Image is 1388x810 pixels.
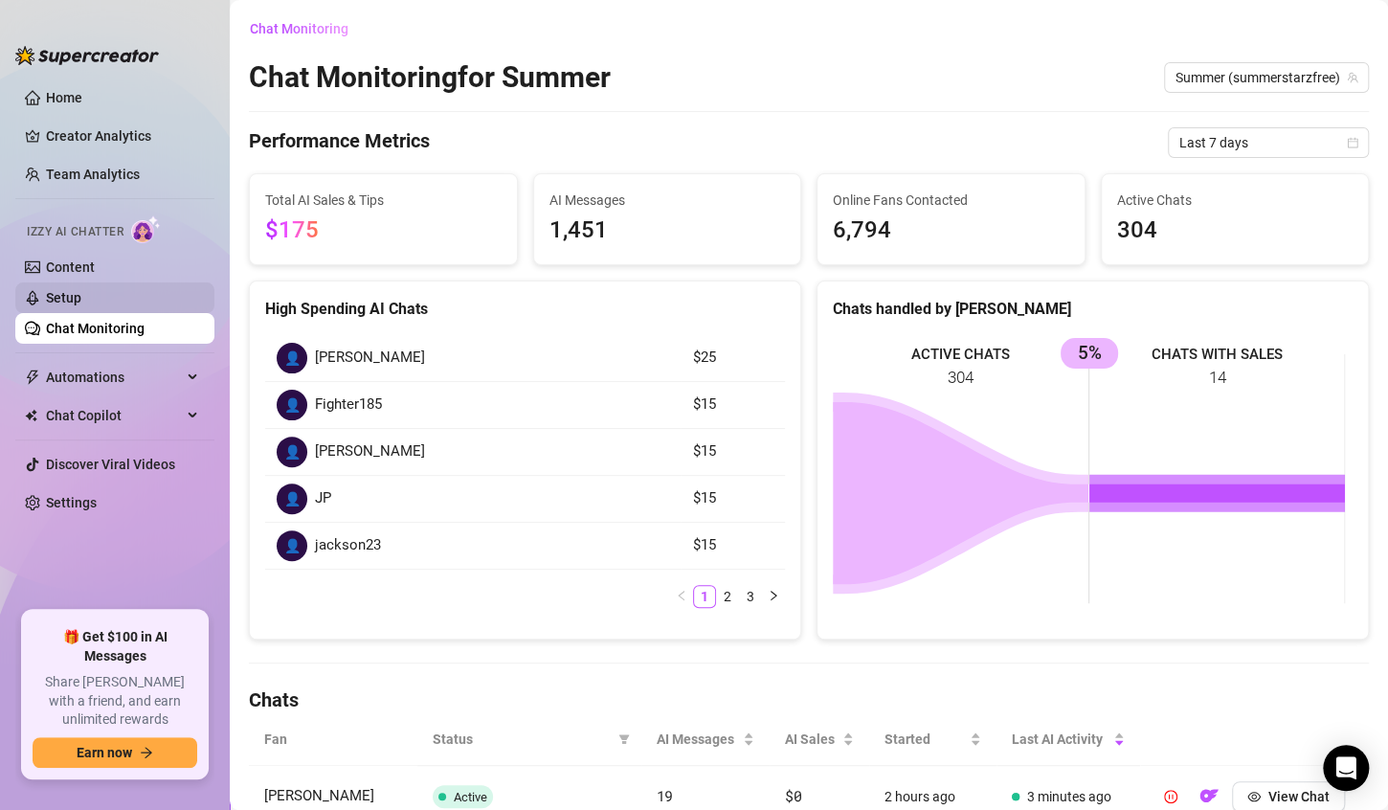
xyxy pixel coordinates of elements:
[692,394,773,416] article: $15
[549,213,786,249] span: 1,451
[433,729,611,750] span: Status
[249,59,611,96] h2: Chat Monitoring for Summer
[46,259,95,275] a: Content
[717,586,738,607] a: 2
[15,46,159,65] img: logo-BBDzfeDw.svg
[768,590,779,601] span: right
[33,673,197,730] span: Share [PERSON_NAME] with a friend, and earn unlimited rewards
[315,394,382,416] span: Fighter185
[692,487,773,510] article: $15
[264,787,374,804] span: [PERSON_NAME]
[670,585,693,608] li: Previous Page
[762,585,785,608] button: right
[693,585,716,608] li: 1
[1323,745,1369,791] div: Open Intercom Messenger
[657,729,739,750] span: AI Messages
[46,457,175,472] a: Discover Viral Videos
[884,729,966,750] span: Started
[249,686,1369,713] h4: Chats
[46,321,145,336] a: Chat Monitoring
[315,440,425,463] span: [PERSON_NAME]
[657,786,673,805] span: 19
[1199,786,1219,805] img: OF
[315,347,425,370] span: [PERSON_NAME]
[249,127,430,158] h4: Performance Metrics
[785,729,839,750] span: AI Sales
[1194,793,1224,808] a: OF
[249,713,417,766] th: Fan
[1117,213,1354,249] span: 304
[33,628,197,665] span: 🎁 Get $100 in AI Messages
[770,713,869,766] th: AI Sales
[762,585,785,608] li: Next Page
[25,370,40,385] span: thunderbolt
[833,213,1069,249] span: 6,794
[265,297,785,321] div: High Spending AI Chats
[670,585,693,608] button: left
[46,495,97,510] a: Settings
[265,216,319,243] span: $175
[27,223,123,241] span: Izzy AI Chatter
[694,586,715,607] a: 1
[676,590,687,601] span: left
[641,713,770,766] th: AI Messages
[996,713,1140,766] th: Last AI Activity
[454,790,487,804] span: Active
[869,713,996,766] th: Started
[785,786,801,805] span: $0
[46,362,182,393] span: Automations
[692,347,773,370] article: $25
[740,586,761,607] a: 3
[77,745,132,760] span: Earn now
[315,487,331,510] span: JP
[1027,789,1111,804] span: 3 minutes ago
[1347,72,1358,83] span: team
[549,190,786,211] span: AI Messages
[1164,790,1177,803] span: pause-circle
[140,746,153,759] span: arrow-right
[277,437,307,467] div: 👤
[1117,190,1354,211] span: Active Chats
[615,725,634,754] span: filter
[1247,790,1261,803] span: eye
[277,390,307,420] div: 👤
[739,585,762,608] li: 3
[46,121,199,151] a: Creator Analytics
[33,737,197,768] button: Earn nowarrow-right
[249,13,364,44] button: Chat Monitoring
[46,290,81,305] a: Setup
[1175,63,1357,92] span: Summer (summerstarzfree)
[46,400,182,431] span: Chat Copilot
[250,21,348,36] span: Chat Monitoring
[277,530,307,561] div: 👤
[692,440,773,463] article: $15
[1268,789,1330,804] span: View Chat
[1012,729,1109,750] span: Last AI Activity
[265,190,502,211] span: Total AI Sales & Tips
[46,90,82,105] a: Home
[1179,128,1357,157] span: Last 7 days
[716,585,739,608] li: 2
[315,534,381,557] span: jackson23
[692,534,773,557] article: $15
[277,484,307,514] div: 👤
[833,297,1353,321] div: Chats handled by [PERSON_NAME]
[277,343,307,373] div: 👤
[25,409,37,422] img: Chat Copilot
[1347,137,1358,148] span: calendar
[618,733,630,745] span: filter
[131,215,161,243] img: AI Chatter
[833,190,1069,211] span: Online Fans Contacted
[46,167,140,182] a: Team Analytics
